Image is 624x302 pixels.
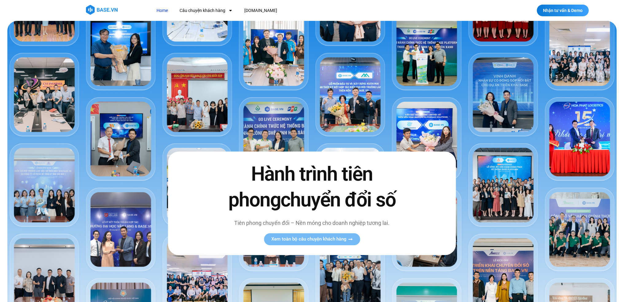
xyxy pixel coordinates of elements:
span: chuyển đổi số [281,188,396,211]
nav: Menu [152,5,390,16]
p: Tiên phong chuyển đổi – Nền móng cho doanh nghiệp tương lai. [215,219,409,227]
a: [DOMAIN_NAME] [240,5,282,16]
a: Xem toàn bộ câu chuyện khách hàng [264,233,360,245]
a: Nhận tư vấn & Demo [537,5,589,16]
span: Nhận tư vấn & Demo [543,8,583,13]
a: Home [152,5,172,16]
span: Xem toàn bộ câu chuyện khách hàng [271,237,347,241]
a: Câu chuyện khách hàng [175,5,237,16]
h2: Hành trình tiên phong [215,162,409,213]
